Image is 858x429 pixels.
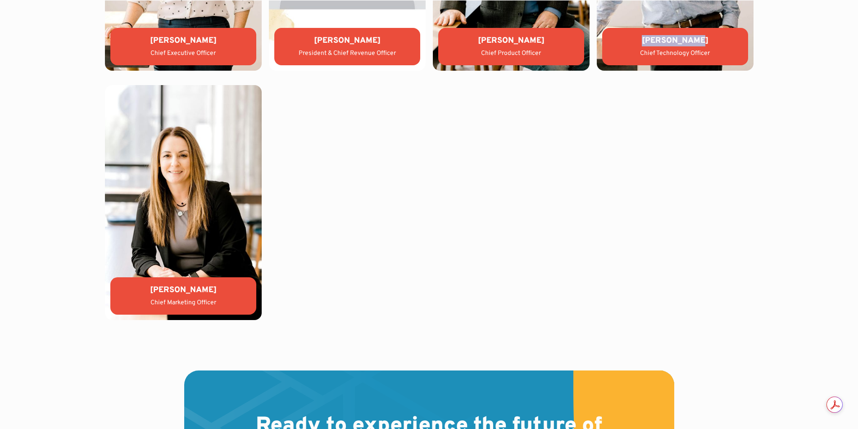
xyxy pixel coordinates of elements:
[118,298,249,307] div: Chief Marketing Officer
[118,35,249,46] div: [PERSON_NAME]
[445,35,577,46] div: [PERSON_NAME]
[118,284,249,296] div: [PERSON_NAME]
[281,35,413,46] div: [PERSON_NAME]
[445,49,577,58] div: Chief Product Officer
[281,49,413,58] div: President & Chief Revenue Officer
[105,85,262,320] img: Kate Colacelli
[609,35,741,46] div: [PERSON_NAME]
[118,49,249,58] div: Chief Executive Officer
[609,49,741,58] div: Chief Technology Officer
